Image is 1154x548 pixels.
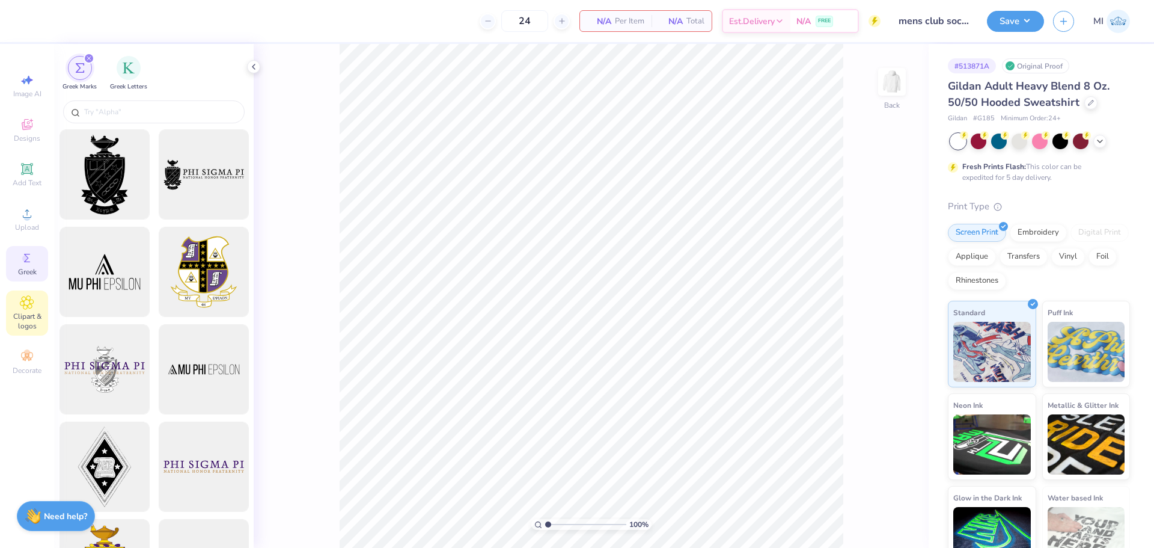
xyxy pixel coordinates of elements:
[890,9,978,33] input: Untitled Design
[686,15,704,28] span: Total
[123,62,135,74] img: Greek Letters Image
[818,17,831,25] span: FREE
[953,306,985,319] span: Standard
[1070,224,1129,242] div: Digital Print
[63,56,97,91] div: filter for Greek Marks
[501,10,548,32] input: – –
[953,322,1031,382] img: Standard
[1010,224,1067,242] div: Embroidery
[15,223,39,232] span: Upload
[948,224,1006,242] div: Screen Print
[1088,248,1117,266] div: Foil
[880,70,904,94] img: Back
[1048,491,1103,504] span: Water based Ink
[987,11,1044,32] button: Save
[796,15,811,28] span: N/A
[1093,14,1104,28] span: MI
[729,15,775,28] span: Est. Delivery
[13,178,41,188] span: Add Text
[13,366,41,375] span: Decorate
[14,134,40,143] span: Designs
[6,312,48,331] span: Clipart & logos
[83,106,237,118] input: Try "Alpha"
[973,114,995,124] span: # G185
[13,89,41,99] span: Image AI
[1107,10,1130,33] img: Ma. Isabella Adad
[962,161,1110,183] div: This color can be expedited for 5 day delivery.
[110,82,147,91] span: Greek Letters
[18,267,37,277] span: Greek
[1048,306,1073,319] span: Puff Ink
[1048,399,1119,411] span: Metallic & Glitter Ink
[63,82,97,91] span: Greek Marks
[1048,322,1125,382] img: Puff Ink
[587,15,611,28] span: N/A
[953,399,983,411] span: Neon Ink
[948,200,1130,214] div: Print Type
[44,511,87,522] strong: Need help?
[948,248,996,266] div: Applique
[1093,10,1130,33] a: MI
[948,58,996,73] div: # 513871A
[962,162,1026,171] strong: Fresh Prints Flash:
[629,519,649,530] span: 100 %
[1002,58,1069,73] div: Original Proof
[659,15,683,28] span: N/A
[948,272,1006,290] div: Rhinestones
[1000,248,1048,266] div: Transfers
[953,491,1022,504] span: Glow in the Dark Ink
[615,15,644,28] span: Per Item
[953,414,1031,475] img: Neon Ink
[110,56,147,91] div: filter for Greek Letters
[884,100,900,111] div: Back
[948,79,1110,109] span: Gildan Adult Heavy Blend 8 Oz. 50/50 Hooded Sweatshirt
[1051,248,1085,266] div: Vinyl
[1001,114,1061,124] span: Minimum Order: 24 +
[75,63,85,73] img: Greek Marks Image
[63,56,97,91] button: filter button
[948,114,967,124] span: Gildan
[1048,414,1125,475] img: Metallic & Glitter Ink
[110,56,147,91] button: filter button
